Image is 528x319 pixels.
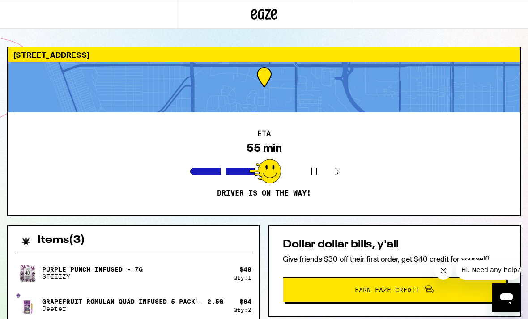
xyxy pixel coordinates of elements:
[283,277,507,302] button: Earn Eaze Credit
[42,305,223,312] p: Jeeter
[257,130,271,137] h2: ETA
[217,189,311,198] p: Driver is on the way!
[8,47,520,62] div: [STREET_ADDRESS]
[456,260,521,280] iframe: Message from company
[434,262,452,280] iframe: Close message
[15,293,40,318] img: Grapefruit Romulan Quad Infused 5-Pack - 2.5g
[247,142,282,154] div: 55 min
[42,273,143,280] p: STIIIZY
[42,266,143,273] p: Purple Punch Infused - 7g
[355,287,419,293] span: Earn Eaze Credit
[492,283,521,312] iframe: Button to launch messaging window
[239,266,251,273] div: $ 48
[42,298,223,305] p: Grapefruit Romulan Quad Infused 5-Pack - 2.5g
[283,255,507,264] p: Give friends $30 off their first order, get $40 credit for yourself!
[234,307,251,313] div: Qty: 2
[239,298,251,305] div: $ 84
[234,275,251,281] div: Qty: 1
[283,239,507,250] h2: Dollar dollar bills, y'all
[15,260,40,285] img: Purple Punch Infused - 7g
[38,235,85,246] h2: Items ( 3 )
